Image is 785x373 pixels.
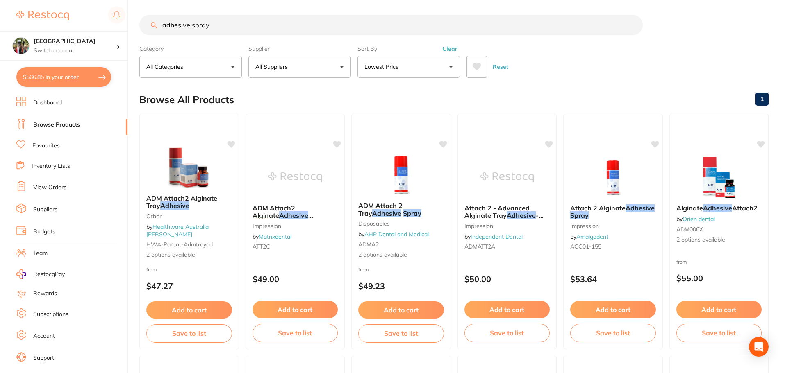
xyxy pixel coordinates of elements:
[480,157,534,198] img: Attach 2 - Advanced Alginate Tray Adhesive - 215ml Aerosol Spray
[33,121,80,129] a: Browse Products
[703,204,732,212] em: Adhesive
[16,67,111,87] button: $566.85 in your order
[471,233,523,240] a: Independent Dental
[357,56,460,78] button: Lowest Price
[253,219,271,227] em: Spray
[253,324,338,342] button: Save to list
[146,63,187,71] p: All Categories
[464,233,523,240] span: by
[586,157,639,198] img: Attach 2 Alginate Adhesive Spray
[570,204,626,212] span: Attach 2 Alginate
[570,274,656,284] p: $53.64
[33,354,54,362] a: Support
[33,332,55,340] a: Account
[507,211,536,219] em: Adhesive
[509,219,528,227] em: Spray
[34,47,116,55] p: Switch account
[755,91,769,107] a: 1
[139,56,242,78] button: All Categories
[570,301,656,318] button: Add to cart
[676,204,703,212] span: Alginate
[358,301,444,319] button: Add to cart
[358,241,379,248] span: ADMA2
[570,223,656,229] small: impression
[146,267,157,273] span: from
[33,206,57,214] a: Suppliers
[253,223,338,229] small: impression
[358,281,444,291] p: $49.23
[139,94,234,106] h2: Browse All Products
[146,213,232,219] small: other
[33,310,68,319] a: Subscriptions
[248,45,351,52] label: Supplier
[576,233,608,240] a: Amalgadent
[358,220,444,227] small: disposables
[33,249,48,258] a: Team
[146,251,232,259] span: 2 options available
[358,202,444,217] b: ADM Attach 2 Tray Adhesive Spray
[33,270,65,278] span: RestocqPay
[464,204,530,219] span: Attach 2 - Advanced Alginate Tray
[364,231,429,238] a: AHP Dental and Medical
[676,204,762,212] b: Alginate Adhesive Attach2
[358,267,369,273] span: from
[146,194,232,210] b: ADM Attach2 Alginate Tray Adhesive
[676,301,762,318] button: Add to cart
[358,251,444,259] span: 2 options available
[160,201,189,210] em: Adhesive
[271,219,291,227] span: 215ml
[676,324,762,342] button: Save to list
[253,301,338,318] button: Add to cart
[33,99,62,107] a: Dashboard
[146,223,209,238] a: Healthware Australia [PERSON_NAME]
[570,243,601,250] span: ACC01-155
[358,201,403,217] span: ADM Attach 2 Tray
[732,204,758,212] span: Attach2
[146,241,213,248] span: HWA-parent-admtrayad
[372,209,401,217] em: Adhesive
[16,269,65,279] a: RestocqPay
[279,211,308,219] em: Adhesive
[676,215,715,223] span: by
[464,301,550,318] button: Add to cart
[626,204,655,212] em: Adhesive
[676,236,762,244] span: 2 options available
[259,233,291,240] a: Matrixdental
[32,162,70,170] a: Inventory Lists
[146,194,217,210] span: ADM Attach2 Alginate Tray
[16,269,26,279] img: RestocqPay
[364,63,402,71] p: Lowest Price
[253,204,295,219] span: ADM Attach2 Alginate
[139,45,242,52] label: Category
[33,228,55,236] a: Budgets
[32,142,60,150] a: Favourites
[440,45,460,52] button: Clear
[464,204,550,219] b: Attach 2 - Advanced Alginate Tray Adhesive - 215ml Aerosol Spray
[464,324,550,342] button: Save to list
[146,281,232,291] p: $47.27
[374,154,428,195] img: ADM Attach 2 Tray Adhesive Spray
[253,243,270,250] span: ATT2C
[358,324,444,342] button: Save to list
[268,157,322,198] img: ADM Attach2 Alginate Adhesive Spray 215ml
[146,324,232,342] button: Save to list
[692,157,746,198] img: Alginate Adhesive Attach2
[570,233,608,240] span: by
[464,274,550,284] p: $50.00
[13,38,29,54] img: Wanneroo Dental Centre
[464,223,550,229] small: impression
[403,209,421,217] em: Spray
[16,6,69,25] a: Restocq Logo
[146,223,209,238] span: by
[33,183,66,192] a: View Orders
[34,37,116,45] h4: Wanneroo Dental Centre
[676,274,762,283] p: $55.00
[358,231,429,238] span: by
[570,211,589,219] em: Spray
[248,56,351,78] button: All Suppliers
[676,226,703,233] span: ADM006X
[16,11,69,20] img: Restocq Logo
[676,259,687,265] span: from
[253,204,338,219] b: ADM Attach2 Alginate Adhesive Spray 215ml
[253,274,338,284] p: $49.00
